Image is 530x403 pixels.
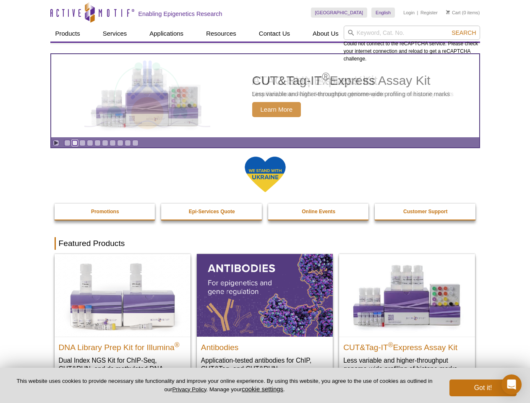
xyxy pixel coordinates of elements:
[102,140,108,146] a: Go to slide 6
[420,10,438,16] a: Register
[110,140,116,146] a: Go to slide 7
[78,50,217,142] img: CUT&Tag-IT Express Assay Kit
[79,140,86,146] a: Go to slide 3
[201,26,241,42] a: Resources
[64,140,70,146] a: Go to slide 1
[242,385,283,393] button: cookie settings
[91,209,119,215] strong: Promotions
[175,341,180,348] sup: ®
[302,209,335,215] strong: Online Events
[403,209,447,215] strong: Customer Support
[98,26,132,42] a: Services
[375,204,476,220] a: Customer Support
[189,209,235,215] strong: Epi-Services Quote
[51,54,479,137] article: CUT&Tag-IT Express Assay Kit
[311,8,368,18] a: [GEOGRAPHIC_DATA]
[117,140,123,146] a: Go to slide 8
[51,54,479,137] a: CUT&Tag-IT Express Assay Kit CUT&Tag-IT®Express Assay Kit Less variable and higher-throughput gen...
[197,254,333,381] a: All Antibodies Antibodies Application-tested antibodies for ChIP, CUT&Tag, and CUT&RUN.
[144,26,188,42] a: Applications
[138,10,222,18] h2: Enabling Epigenetics Research
[197,254,333,336] img: All Antibodies
[252,102,301,117] span: Learn More
[446,8,480,18] li: (0 items)
[308,26,344,42] a: About Us
[244,156,286,193] img: We Stand With Ukraine
[417,8,418,18] li: |
[449,379,517,396] button: Got it!
[55,254,191,390] a: DNA Library Prep Kit for Illumina DNA Library Prep Kit for Illumina® Dual Index NGS Kit for ChIP-...
[344,26,480,40] input: Keyword, Cat. No.
[201,339,329,352] h2: Antibodies
[501,374,522,395] div: Open Intercom Messenger
[403,10,415,16] a: Login
[50,26,85,42] a: Products
[446,10,461,16] a: Cart
[344,26,480,63] div: Could not connect to the reCAPTCHA service. Please check your internet connection and reload to g...
[59,356,186,382] p: Dual Index NGS Kit for ChIP-Seq, CUT&RUN, and ds methylated DNA assays.
[53,140,59,146] a: Toggle autoplay
[446,10,450,14] img: Your Cart
[254,26,295,42] a: Contact Us
[55,254,191,336] img: DNA Library Prep Kit for Illumina
[125,140,131,146] a: Go to slide 9
[452,29,476,36] span: Search
[87,140,93,146] a: Go to slide 4
[388,341,393,348] sup: ®
[172,386,206,393] a: Privacy Policy
[72,140,78,146] a: Go to slide 2
[201,356,329,373] p: Application-tested antibodies for ChIP, CUT&Tag, and CUT&RUN.
[132,140,138,146] a: Go to slide 10
[268,204,370,220] a: Online Events
[59,339,186,352] h2: DNA Library Prep Kit for Illumina
[252,74,450,87] h2: CUT&Tag-IT Express Assay Kit
[449,29,478,37] button: Search
[161,204,263,220] a: Epi-Services Quote
[252,90,450,98] p: Less variable and higher-throughput genome-wide profiling of histone marks
[343,356,471,373] p: Less variable and higher-throughput genome-wide profiling of histone marks​.
[55,237,476,250] h2: Featured Products
[13,377,436,393] p: This website uses cookies to provide necessary site functionality and improve your online experie...
[339,254,475,381] a: CUT&Tag-IT® Express Assay Kit CUT&Tag-IT®Express Assay Kit Less variable and higher-throughput ge...
[371,8,395,18] a: English
[339,254,475,336] img: CUT&Tag-IT® Express Assay Kit
[94,140,101,146] a: Go to slide 5
[55,204,156,220] a: Promotions
[343,339,471,352] h2: CUT&Tag-IT Express Assay Kit
[322,71,329,82] sup: ®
